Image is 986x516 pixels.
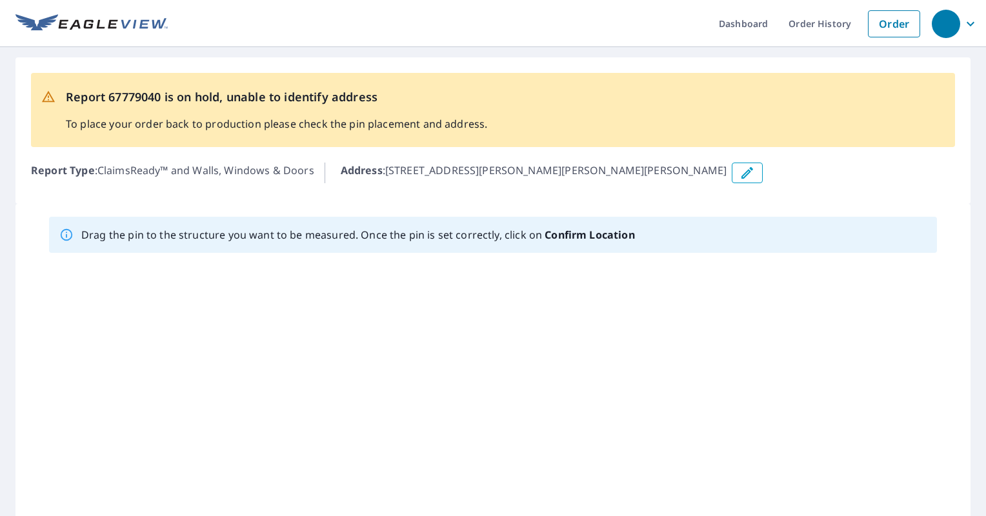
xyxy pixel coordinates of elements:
b: Confirm Location [545,228,634,242]
b: Report Type [31,163,95,177]
p: Drag the pin to the structure you want to be measured. Once the pin is set correctly, click on [81,227,635,243]
p: To place your order back to production please check the pin placement and address. [66,116,487,132]
p: : [STREET_ADDRESS][PERSON_NAME][PERSON_NAME][PERSON_NAME] [341,163,727,183]
b: Address [341,163,383,177]
a: Order [868,10,920,37]
p: : ClaimsReady™ and Walls, Windows & Doors [31,163,314,183]
img: EV Logo [15,14,168,34]
p: Report 67779040 is on hold, unable to identify address [66,88,487,106]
